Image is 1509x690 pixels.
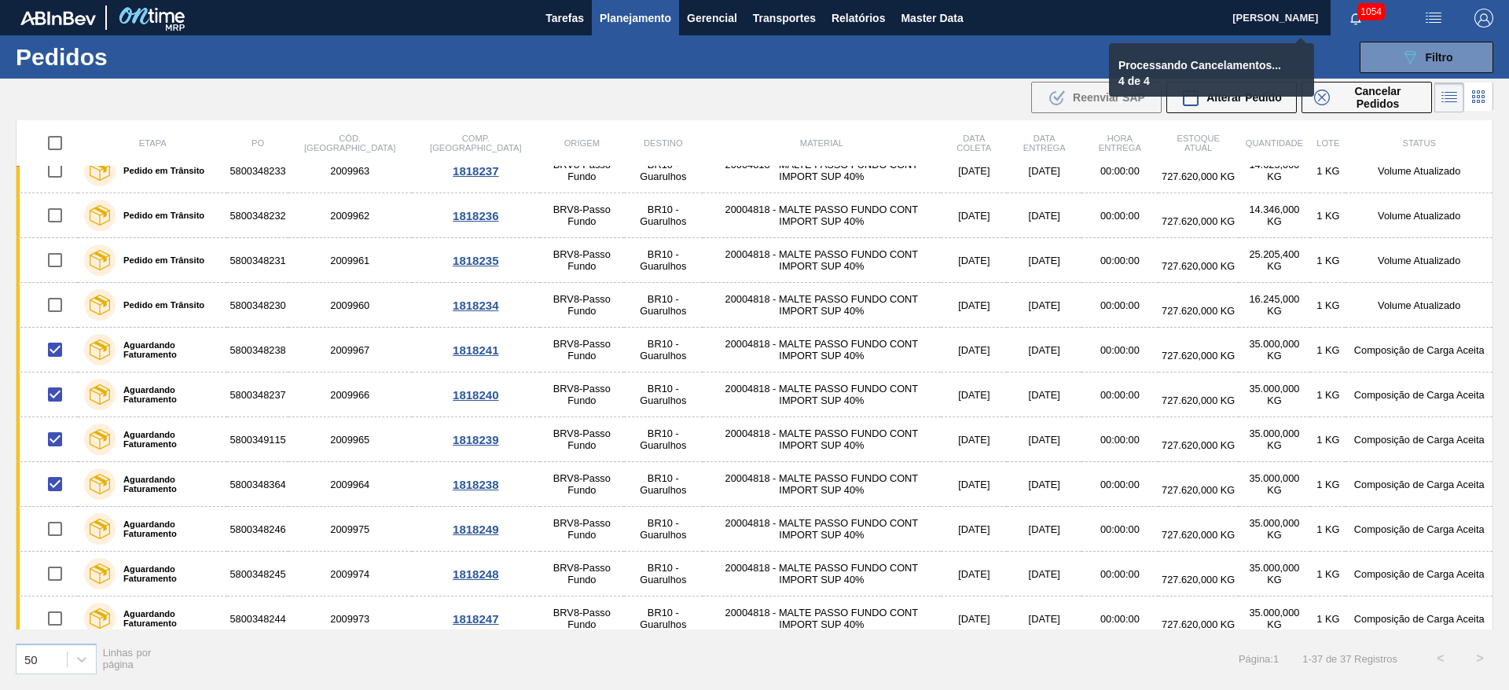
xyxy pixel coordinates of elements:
[545,9,584,28] span: Tarefas
[703,193,942,238] td: 20004818 - MALTE PASSO FUNDO CONT IMPORT SUP 40%
[116,475,221,494] label: Aguardando Faturamento
[116,300,204,310] label: Pedido em Trânsito
[17,149,1493,193] a: Pedido em Trânsito58003482332009963BRV8-Passo FundoBR10 - Guarulhos20004818 - MALTE PASSO FUNDO C...
[1007,417,1081,462] td: [DATE]
[600,9,671,28] span: Planejamento
[703,417,942,462] td: 20004818 - MALTE PASSO FUNDO CONT IMPORT SUP 40%
[1346,462,1492,507] td: Composição de Carga Aceita
[288,596,412,641] td: 2009973
[1302,653,1397,665] span: 1 - 37 de 37 Registros
[1310,328,1346,373] td: 1 KG
[1310,373,1346,417] td: 1 KG
[1346,507,1492,552] td: Composição de Carga Aceita
[1346,596,1492,641] td: Composição de Carga Aceita
[17,283,1493,328] a: Pedido em Trânsito58003482302009960BRV8-Passo FundoBR10 - Guarulhos20004818 - MALTE PASSO FUNDO C...
[1360,42,1493,73] button: Filtro
[414,523,538,536] div: 1818249
[1073,91,1145,104] span: Reenviar SAP
[564,138,600,148] span: Origem
[288,552,412,596] td: 2009974
[703,328,942,373] td: 20004818 - MALTE PASSO FUNDO CONT IMPORT SUP 40%
[24,652,38,666] div: 50
[703,507,942,552] td: 20004818 - MALTE PASSO FUNDO CONT IMPORT SUP 40%
[1239,193,1311,238] td: 14.346,000 KG
[941,238,1007,283] td: [DATE]
[1346,238,1492,283] td: Volume Atualizado
[116,564,221,583] label: Aguardando Faturamento
[227,596,288,641] td: 5800348244
[1162,215,1235,227] span: 727.620,000 KG
[753,9,816,28] span: Transportes
[414,299,538,312] div: 1818234
[941,283,1007,328] td: [DATE]
[17,417,1493,462] a: Aguardando Faturamento58003491152009965BRV8-Passo FundoBR10 - Guarulhos20004818 - MALTE PASSO FUN...
[116,166,204,175] label: Pedido em Trânsito
[1099,134,1141,152] span: Hora Entrega
[703,596,942,641] td: 20004818 - MALTE PASSO FUNDO CONT IMPORT SUP 40%
[1434,83,1464,112] div: Visão em Lista
[1336,85,1419,110] span: Cancelar Pedidos
[414,388,538,402] div: 1818240
[1007,596,1081,641] td: [DATE]
[288,283,412,328] td: 2009960
[703,238,942,283] td: 20004818 - MALTE PASSO FUNDO CONT IMPORT SUP 40%
[540,596,624,641] td: BRV8-Passo Fundo
[1346,373,1492,417] td: Composição de Carga Aceita
[540,462,624,507] td: BRV8-Passo Fundo
[1031,82,1162,113] div: Reenviar SAP
[1081,596,1158,641] td: 00:00:00
[227,373,288,417] td: 5800348237
[17,373,1493,417] a: Aguardando Faturamento58003482372009966BRV8-Passo FundoBR10 - Guarulhos20004818 - MALTE PASSO FUN...
[1239,552,1311,596] td: 35.000,000 KG
[1007,373,1081,417] td: [DATE]
[288,238,412,283] td: 2009961
[941,373,1007,417] td: [DATE]
[1346,417,1492,462] td: Composição de Carga Aceita
[227,193,288,238] td: 5800348232
[624,417,703,462] td: BR10 - Guarulhos
[703,552,942,596] td: 20004818 - MALTE PASSO FUNDO CONT IMPORT SUP 40%
[288,149,412,193] td: 2009963
[414,478,538,491] div: 1818238
[1081,283,1158,328] td: 00:00:00
[624,283,703,328] td: BR10 - Guarulhos
[1162,260,1235,272] span: 727.620,000 KG
[288,373,412,417] td: 2009966
[1239,462,1311,507] td: 35.000,000 KG
[17,507,1493,552] a: Aguardando Faturamento58003482462009975BRV8-Passo FundoBR10 - Guarulhos20004818 - MALTE PASSO FUN...
[1464,83,1493,112] div: Visão em Cards
[414,343,538,357] div: 1818241
[941,507,1007,552] td: [DATE]
[703,462,942,507] td: 20004818 - MALTE PASSO FUNDO CONT IMPORT SUP 40%
[1331,7,1381,29] button: Notificações
[624,462,703,507] td: BR10 - Guarulhos
[1346,149,1492,193] td: Volume Atualizado
[116,385,221,404] label: Aguardando Faturamento
[288,328,412,373] td: 2009967
[1421,639,1460,678] button: <
[288,462,412,507] td: 2009964
[1118,75,1285,87] p: 4 de 4
[116,430,221,449] label: Aguardando Faturamento
[20,11,96,25] img: TNhmsLtSVTkK8tSr43FrP2fwEKptu5GPRR3wAAAABJRU5ErkJggg==
[1081,328,1158,373] td: 00:00:00
[1460,639,1500,678] button: >
[941,149,1007,193] td: [DATE]
[1166,82,1297,113] button: Alterar Pedido
[1081,552,1158,596] td: 00:00:00
[1007,149,1081,193] td: [DATE]
[540,373,624,417] td: BRV8-Passo Fundo
[1426,51,1453,64] span: Filtro
[941,328,1007,373] td: [DATE]
[540,507,624,552] td: BRV8-Passo Fundo
[116,519,221,538] label: Aguardando Faturamento
[901,9,963,28] span: Master Data
[540,417,624,462] td: BRV8-Passo Fundo
[1007,193,1081,238] td: [DATE]
[1346,552,1492,596] td: Composição de Carga Aceita
[1239,653,1279,665] span: Página : 1
[540,238,624,283] td: BRV8-Passo Fundo
[624,193,703,238] td: BR10 - Guarulhos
